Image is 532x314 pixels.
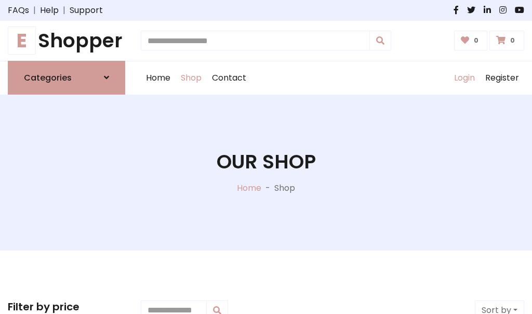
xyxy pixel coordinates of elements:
[59,4,70,17] span: |
[70,4,103,17] a: Support
[508,36,517,45] span: 0
[8,300,125,313] h5: Filter by price
[8,29,125,53] a: EShopper
[29,4,40,17] span: |
[8,61,125,95] a: Categories
[24,73,72,83] h6: Categories
[454,31,488,50] a: 0
[8,27,36,55] span: E
[480,61,524,95] a: Register
[217,150,316,174] h1: Our Shop
[261,182,274,194] p: -
[8,4,29,17] a: FAQs
[489,31,524,50] a: 0
[176,61,207,95] a: Shop
[449,61,480,95] a: Login
[207,61,251,95] a: Contact
[471,36,481,45] span: 0
[274,182,295,194] p: Shop
[8,29,125,53] h1: Shopper
[141,61,176,95] a: Home
[40,4,59,17] a: Help
[237,182,261,194] a: Home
